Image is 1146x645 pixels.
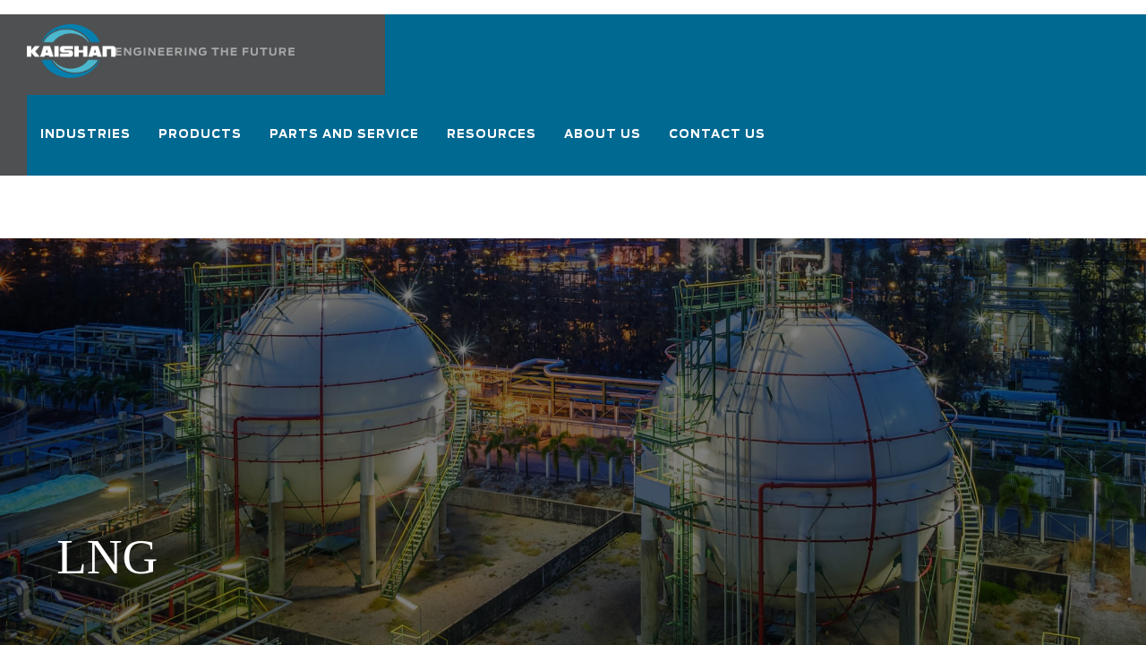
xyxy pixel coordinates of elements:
a: About Us [564,111,642,176]
span: About Us [564,125,642,149]
a: Resources [447,111,537,176]
a: Contact Us [669,111,765,172]
span: Parts and Service [269,125,420,149]
span: Industries [40,125,132,149]
a: Industries [40,111,132,176]
a: Parts and Service [269,111,420,176]
img: kaishan logo [27,24,115,78]
img: Engineering the future [115,47,295,56]
h1: LNG [56,532,913,581]
span: Products [158,125,243,149]
span: Resources [447,125,537,149]
a: Products [158,111,243,176]
span: Contact Us [669,125,765,145]
a: Kaishan USA [27,14,344,95]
